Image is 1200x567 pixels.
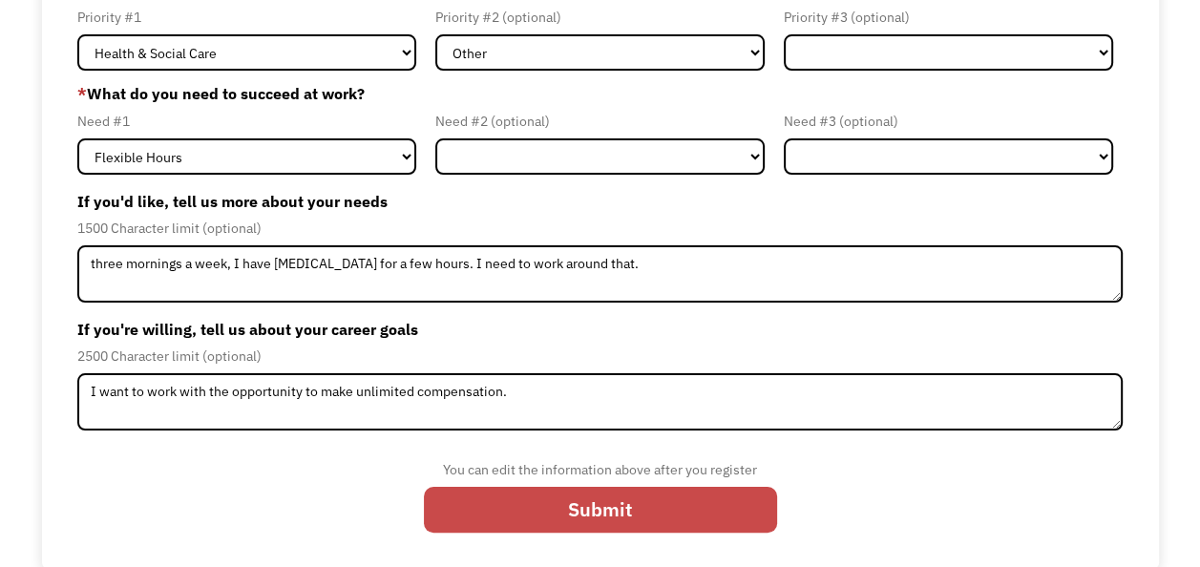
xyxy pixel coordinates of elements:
[77,6,416,29] div: Priority #1
[784,6,1113,29] div: Priority #3 (optional)
[77,82,1123,105] label: What do you need to succeed at work?
[77,186,1123,217] label: If you'd like, tell us more about your needs
[77,110,416,133] div: Need #1
[77,345,1123,367] div: 2500 Character limit (optional)
[424,458,777,481] div: You can edit the information above after you register
[424,487,777,533] input: Submit
[77,314,1123,345] label: If you're willing, tell us about your career goals
[435,6,765,29] div: Priority #2 (optional)
[435,110,765,133] div: Need #2 (optional)
[77,217,1123,240] div: 1500 Character limit (optional)
[784,110,1113,133] div: Need #3 (optional)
